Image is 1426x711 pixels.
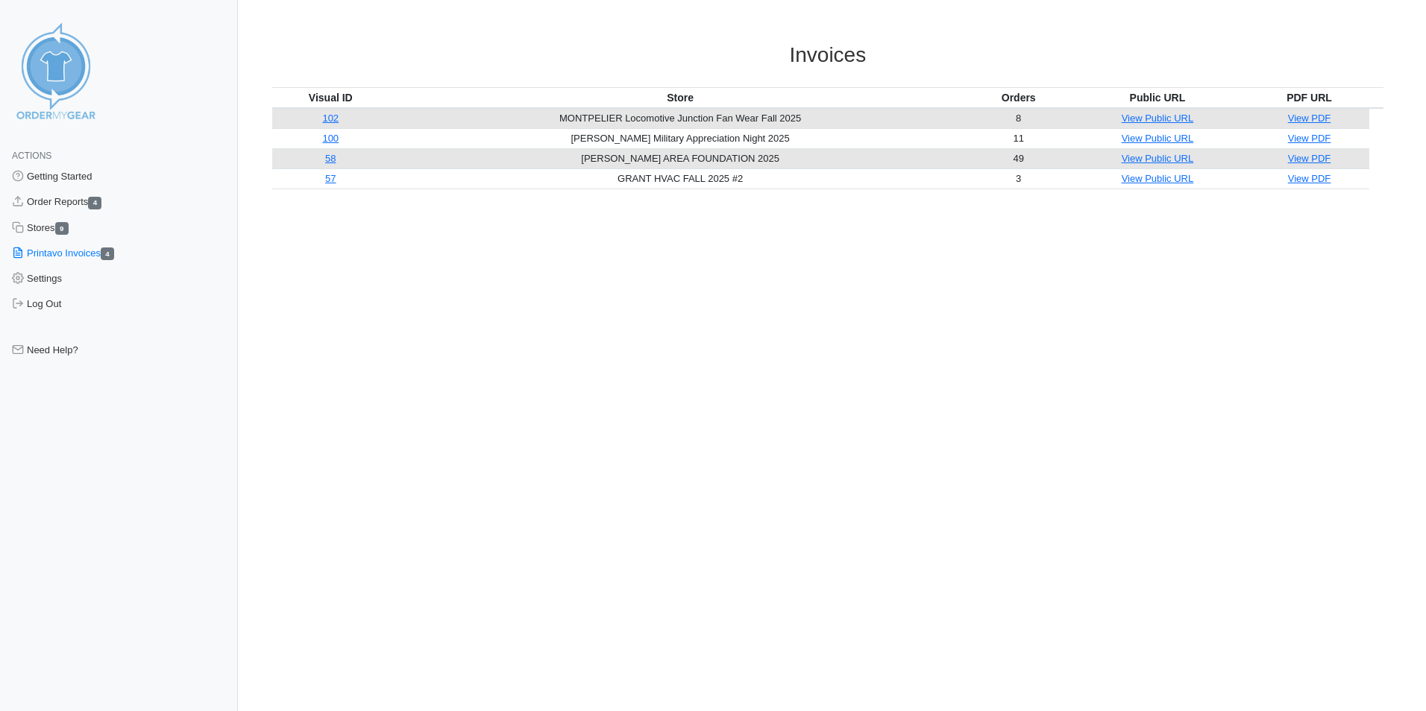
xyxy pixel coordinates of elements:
[389,168,972,189] td: GRANT HVAC FALL 2025 #2
[1249,87,1369,108] th: PDF URL
[1122,113,1194,124] a: View Public URL
[1288,173,1331,184] a: View PDF
[971,168,1066,189] td: 3
[389,108,972,129] td: MONTPELIER Locomotive Junction Fan Wear Fall 2025
[971,87,1066,108] th: Orders
[971,148,1066,168] td: 49
[322,113,339,124] a: 102
[272,87,389,108] th: Visual ID
[1122,173,1194,184] a: View Public URL
[389,128,972,148] td: [PERSON_NAME] Military Appreciation Night 2025
[1288,133,1331,144] a: View PDF
[12,151,51,161] span: Actions
[1122,153,1194,164] a: View Public URL
[88,197,101,209] span: 4
[389,87,972,108] th: Store
[101,247,114,260] span: 4
[325,153,336,164] a: 58
[1288,113,1331,124] a: View PDF
[971,108,1066,129] td: 8
[389,148,972,168] td: [PERSON_NAME] AREA FOUNDATION 2025
[1122,133,1194,144] a: View Public URL
[322,133,339,144] a: 100
[1066,87,1249,108] th: Public URL
[1288,153,1331,164] a: View PDF
[971,128,1066,148] td: 11
[325,173,336,184] a: 57
[55,222,69,235] span: 9
[272,42,1383,68] h3: Invoices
